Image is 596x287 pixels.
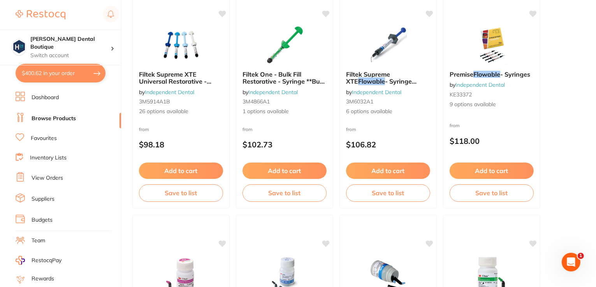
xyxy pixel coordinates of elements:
span: RestocqPay [32,257,62,264]
a: Rewards [32,275,54,283]
a: Independent Dental [455,81,505,88]
span: KE33372 [450,91,472,98]
a: Team [32,237,45,245]
span: from [243,126,253,132]
span: from [450,122,460,128]
em: Flowable [358,77,385,85]
span: by [243,89,298,96]
p: $118.00 [450,136,534,145]
a: Favourites [31,135,57,142]
button: Save to list [139,184,223,201]
p: $102.73 [243,140,327,149]
p: $106.82 [346,140,430,149]
span: from [346,126,356,132]
button: Add to cart [346,163,430,179]
img: Restocq Logo [16,10,65,19]
p: $98.18 [139,140,223,149]
span: 1 [578,253,584,259]
span: by [139,89,194,96]
a: Independent Dental [352,89,401,96]
em: Flowable [473,70,500,78]
span: Filtek Supreme XTE [346,70,390,85]
b: Filtek Supreme XTE Universal Restorative - Syringe **Buy 4 x Syringes **Receive 1 x Filtek Bulk F... [139,71,223,85]
h4: Harris Dental Boutique [30,35,111,51]
button: Add to cart [450,163,534,179]
span: 3M6032A1 [346,98,373,105]
span: 9 options available [450,101,534,108]
span: Filtek One - Bulk Fill Restorative - Syringe **Buy 4 Syringes** Receive 1 x Filtek Bulk Fil [243,70,325,100]
a: Browse Products [32,115,76,122]
button: Add to cart [139,163,223,179]
b: Premise Flowable - Syringes [450,71,534,78]
a: Budgets [32,216,53,224]
img: RestocqPay [16,256,25,265]
span: - Syringes [500,70,530,78]
button: Save to list [346,184,430,201]
span: 26 options available [139,108,223,115]
a: RestocqPay [16,256,62,265]
a: Independent Dental [145,89,194,96]
span: Premise [450,70,473,78]
span: 6 options available [346,108,430,115]
a: Dashboard [32,94,59,101]
a: View Orders [32,174,63,182]
span: 3M4866A1 [243,98,270,105]
img: Filtek One - Bulk Fill Restorative - Syringe **Buy 4 Syringes** Receive 1 x Filtek Bulk Fil Flowa... [259,26,310,65]
span: 1 options available [243,108,327,115]
img: Premise Flowable - Syringes [466,26,517,65]
b: Filtek Supreme XTE Flowable - Syringe **Buy 4 Bulk Fil Flowable Syringes **Receive 1 x Filtek Bul... [346,71,430,85]
span: by [346,89,401,96]
b: Filtek One - Bulk Fill Restorative - Syringe **Buy 4 Syringes** Receive 1 x Filtek Bulk Fil Flowa... [243,71,327,85]
button: Save to list [450,184,534,201]
a: Suppliers [32,195,55,203]
a: Restocq Logo [16,6,65,24]
img: Harris Dental Boutique [12,40,26,54]
iframe: Intercom live chat [562,253,580,271]
a: Inventory Lists [30,154,67,162]
a: Independent Dental [248,89,298,96]
button: Add to cart [243,163,327,179]
span: 3M5914A1B [139,98,170,105]
span: by [450,81,505,88]
button: $400.62 in your order [16,64,105,82]
span: from [139,126,149,132]
img: Filtek Supreme XTE Universal Restorative - Syringe **Buy 4 x Syringes **Receive 1 x Filtek Bulk F... [156,26,206,65]
button: Save to list [243,184,327,201]
p: Switch account [30,52,111,59]
img: Filtek Supreme XTE Flowable - Syringe **Buy 4 Bulk Fil Flowable Syringes **Receive 1 x Filtek Bul... [363,26,413,65]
